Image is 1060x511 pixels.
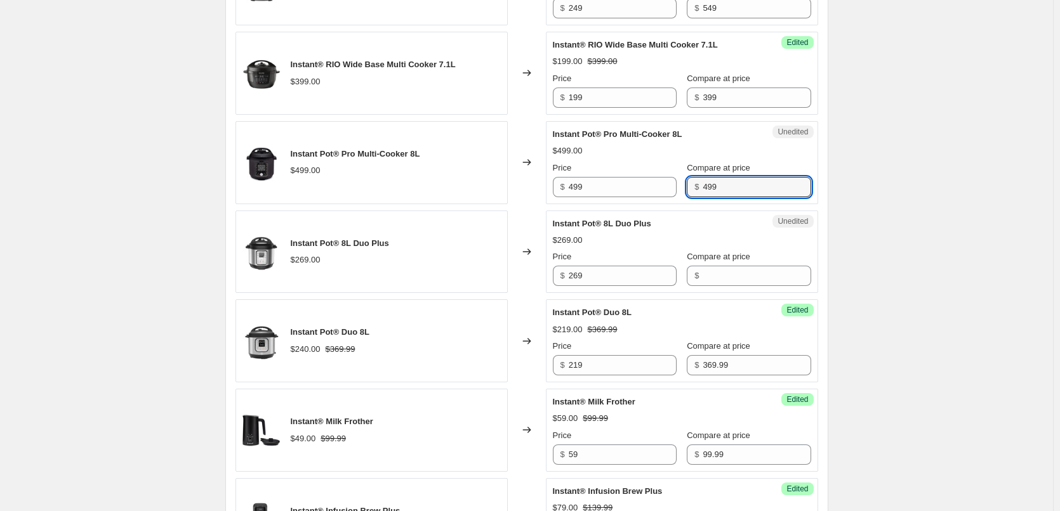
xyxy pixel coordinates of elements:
[778,216,808,226] span: Unedited
[694,93,699,102] span: $
[694,450,699,459] span: $
[553,55,583,68] div: $199.00
[553,323,583,336] div: $219.00
[778,127,808,137] span: Unedited
[560,360,565,370] span: $
[553,341,572,351] span: Price
[588,55,618,68] strike: $399.00
[291,164,321,177] div: $499.00
[560,271,565,280] span: $
[553,219,651,228] span: Instant Pot® 8L Duo Plus
[553,486,663,496] span: Instant® Infusion Brew Plus
[326,343,355,356] strike: $369.99
[588,323,618,336] strike: $369.99
[687,163,750,172] span: Compare at price
[786,394,808,404] span: Edited
[242,233,281,271] img: 7_f82c8def-38ac-4591-8dd8-8afd1826a7a2_80x.webp
[242,143,281,181] img: 3_9d9a654f-8049-4185-a608-d67c7c94bbed_80x.webp
[687,252,750,261] span: Compare at price
[291,343,321,356] div: $240.00
[291,149,420,158] span: Instant Pot® Pro Multi-Cooker 8L
[291,238,389,248] span: Instant Pot® 8L Duo Plus
[786,37,808,48] span: Edited
[560,3,565,13] span: $
[687,74,750,83] span: Compare at price
[786,305,808,315] span: Edited
[291,432,316,445] div: $49.00
[553,252,572,261] span: Price
[291,60,456,69] span: Instant® RIO Wide Base Multi Cooker 7.1L
[553,234,583,247] div: $269.00
[242,411,281,449] img: IB_140-6001-01_Milk-Frother_BTF_Banner_Tile8_8febfb38-4d63-484e-a44d-5d9083132bcf_80x.jpg
[553,145,583,157] div: $499.00
[291,417,373,426] span: Instant® Milk Frother
[553,74,572,83] span: Price
[553,412,578,425] div: $59.00
[553,163,572,172] span: Price
[553,40,718,49] span: Instant® RIO Wide Base Multi Cooker 7.1L
[291,254,321,266] div: $269.00
[694,3,699,13] span: $
[321,432,346,445] strike: $99.99
[553,397,635,406] span: Instant® Milk Frother
[694,271,699,280] span: $
[242,322,281,360] img: 9_5e883a08-bb25-4fa9-a809-861e8de6c056_80x.webp
[560,93,565,102] span: $
[291,327,369,337] span: Instant Pot® Duo 8L
[786,484,808,494] span: Edited
[553,129,682,139] span: Instant Pot® Pro Multi-Cooker 8L
[291,75,321,88] div: $399.00
[694,182,699,191] span: $
[553,430,572,440] span: Price
[687,430,750,440] span: Compare at price
[242,54,281,92] img: IB_113-1066-01_RIO-Wide-Base_ATF_Square_Tile1_80x.webp
[583,412,608,425] strike: $99.99
[553,307,632,317] span: Instant Pot® Duo 8L
[560,182,565,191] span: $
[694,360,699,370] span: $
[560,450,565,459] span: $
[687,341,750,351] span: Compare at price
